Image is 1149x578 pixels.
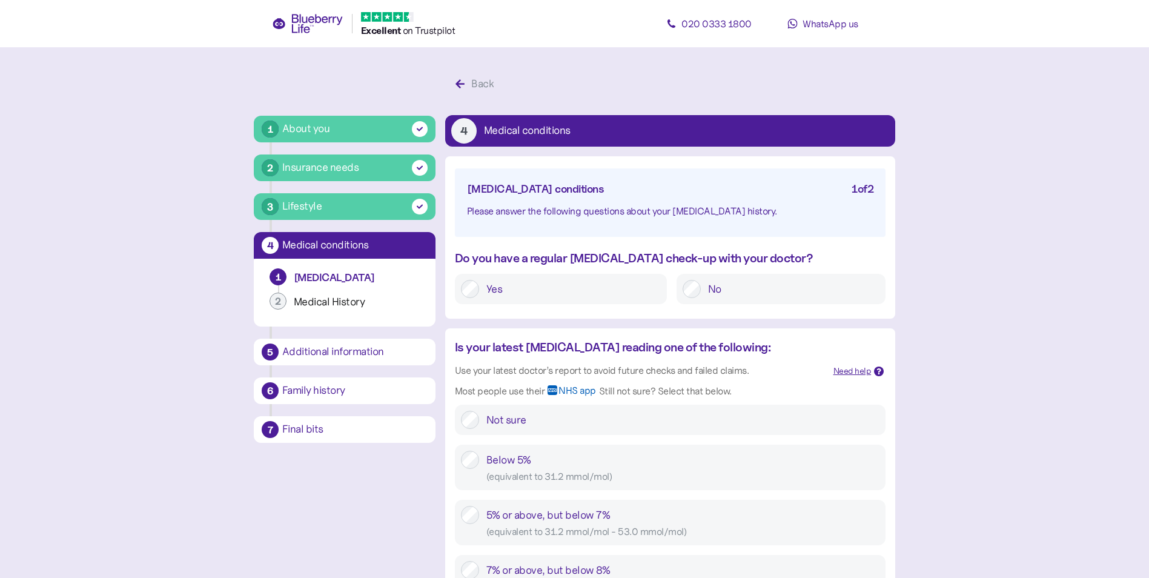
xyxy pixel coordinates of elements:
div: Below 5% [486,451,879,484]
div: 1 [270,268,286,285]
button: Back [445,71,508,97]
div: Family history [282,385,428,396]
div: 1 [262,121,279,138]
div: Medical conditions [484,125,571,136]
div: Medical History [294,295,420,309]
div: Insurance needs [282,159,359,176]
div: Medical conditions [282,240,428,251]
div: 4 [262,237,279,254]
div: 5% or above, but below 7% [486,506,879,539]
div: 2 [270,293,286,310]
div: 7 [262,421,279,438]
span: NHS app [558,385,596,405]
button: 5Additional information [254,339,435,365]
button: 1About you [254,116,435,142]
label: Yes [479,280,661,298]
div: [MEDICAL_DATA] [294,271,420,285]
div: Is your latest [MEDICAL_DATA] reading one of the following: [455,338,824,357]
span: WhatsApp us [803,18,858,30]
span: Excellent ️ [361,24,403,36]
span: 020 0333 1800 [681,18,752,30]
div: Need help [833,365,872,378]
button: 1[MEDICAL_DATA] [263,268,426,293]
button: 7Final bits [254,416,435,443]
div: 1 of 2 [852,181,873,198]
a: WhatsApp us [769,12,878,36]
button: 4Medical conditions [445,115,895,147]
div: Do you have a regular [MEDICAL_DATA] check-up with your doctor? [455,249,886,268]
div: Back [471,76,494,92]
div: ( equivalent to 31.2 mmol/mol - 53.0 mmol/mol ) [486,524,879,539]
button: 6Family history [254,377,435,404]
label: No [701,280,879,298]
div: About you [282,121,330,137]
div: 4 [451,118,477,144]
div: Final bits [282,424,428,435]
div: 3 [262,198,279,215]
button: 4Medical conditions [254,232,435,259]
div: Most people use their [455,384,545,399]
div: Please answer the following questions about your [MEDICAL_DATA] history. [467,204,873,219]
div: Lifestyle [282,198,322,214]
button: 3Lifestyle [254,193,435,220]
div: Not sure [486,411,879,429]
div: 2 [262,159,279,176]
div: Additional information [282,347,428,357]
div: 6 [262,382,279,399]
button: 2Medical History [263,293,426,317]
span: on Trustpilot [403,24,455,36]
div: Still not sure? Select that below. [599,384,732,399]
div: Use your latest doctor’s report to avoid future checks and failed claims. [455,363,824,378]
div: ( equivalent to 31.2 mmol/mol ) [486,469,879,484]
a: 020 0333 1800 [655,12,764,36]
div: 5 [262,344,279,360]
div: [MEDICAL_DATA] conditions [467,181,604,198]
button: 2Insurance needs [254,154,435,181]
